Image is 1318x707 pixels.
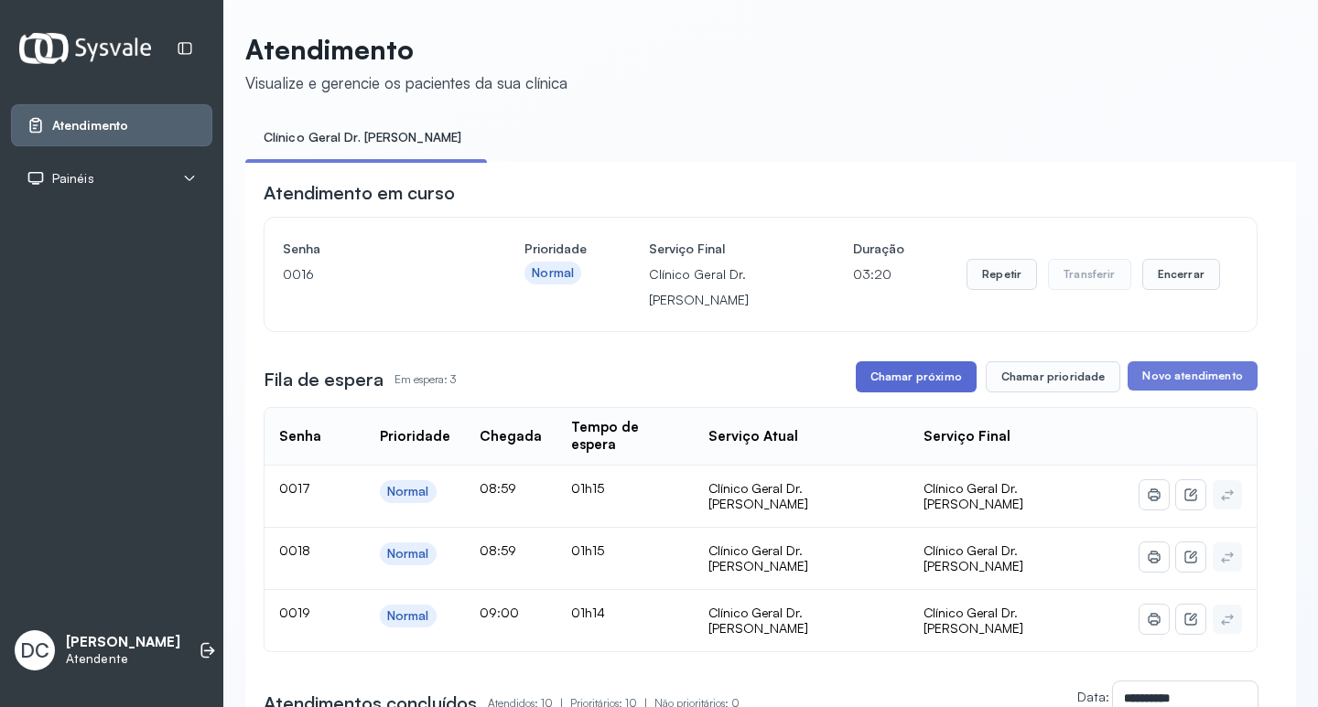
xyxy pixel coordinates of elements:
[52,118,128,134] span: Atendimento
[387,608,429,624] div: Normal
[264,367,384,392] h3: Fila de espera
[264,180,455,206] h3: Atendimento em curso
[708,428,798,445] div: Serviço Atual
[708,605,894,637] div: Clínico Geral Dr. [PERSON_NAME]
[1142,259,1220,290] button: Encerrar
[1048,259,1131,290] button: Transferir
[480,480,516,496] span: 08:59
[283,262,462,287] p: 0016
[1128,361,1257,391] button: Novo atendimento
[27,116,197,134] a: Atendimento
[66,651,180,667] p: Atendente
[394,367,456,392] p: Em espera: 3
[571,480,604,496] span: 01h15
[279,542,310,558] span: 0018
[571,605,605,620] span: 01h14
[283,236,462,262] h4: Senha
[480,428,542,445] div: Chegada
[380,428,450,445] div: Prioridade
[649,236,791,262] h4: Serviço Final
[245,123,480,153] a: Clínico Geral Dr. [PERSON_NAME]
[967,259,1037,290] button: Repetir
[1077,689,1109,704] label: Data:
[480,605,519,620] span: 09:00
[66,634,180,651] p: [PERSON_NAME]
[387,484,429,499] div: Normal
[279,428,321,445] div: Senha
[19,33,151,63] img: Logotipo do estabelecimento
[924,605,1023,637] span: Clínico Geral Dr. [PERSON_NAME]
[708,480,894,512] div: Clínico Geral Dr. [PERSON_NAME]
[924,428,1010,445] div: Serviço Final
[853,236,904,262] h4: Duração
[924,542,1023,574] span: Clínico Geral Dr. [PERSON_NAME]
[52,171,94,187] span: Painéis
[387,546,429,562] div: Normal
[279,480,310,496] span: 0017
[532,265,574,281] div: Normal
[853,262,904,287] p: 03:20
[480,542,516,558] span: 08:59
[708,542,894,574] div: Clínico Geral Dr. [PERSON_NAME]
[279,605,310,620] span: 0019
[649,262,791,313] p: Clínico Geral Dr. [PERSON_NAME]
[245,73,567,92] div: Visualize e gerencie os pacientes da sua clínica
[986,361,1121,392] button: Chamar prioridade
[524,236,587,262] h4: Prioridade
[245,33,567,66] p: Atendimento
[924,480,1023,512] span: Clínico Geral Dr. [PERSON_NAME]
[856,361,977,392] button: Chamar próximo
[571,419,679,454] div: Tempo de espera
[571,542,604,558] span: 01h15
